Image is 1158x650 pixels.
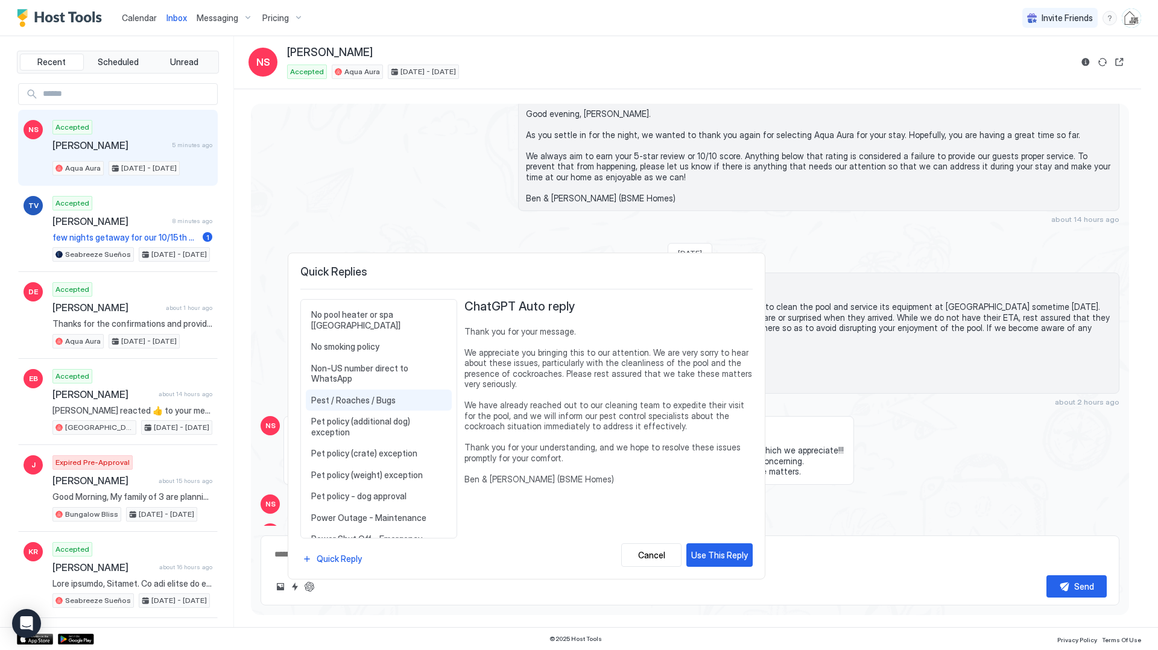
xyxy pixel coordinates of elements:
button: Cancel [621,543,682,567]
span: Power Outage - Maintenance [311,513,446,523]
span: No pool heater or spa [[GEOGRAPHIC_DATA]] [311,309,446,330]
span: Pest / Roaches / Bugs [311,395,446,406]
button: Use This Reply [686,543,753,567]
div: Open Intercom Messenger [12,609,41,638]
span: Pet policy (weight) exception [311,470,446,481]
span: Quick Replies [300,265,753,279]
span: Thank you for your message. We appreciate you bringing this to our attention. We are very sorry t... [464,326,753,485]
span: Pet policy (additional dog) exception [311,416,446,437]
button: Quick Reply [300,551,364,567]
div: Use This Reply [691,549,748,561]
span: Non-US number direct to WhatsApp [311,363,446,384]
span: Pet policy (crate) exception [311,448,446,459]
span: Power Shut Off - Emergency (Public Power Shutoff) [311,534,446,555]
span: ChatGPT Auto reply [464,299,575,314]
div: Quick Reply [317,552,362,565]
span: Pet policy - dog approval [311,491,446,502]
div: Cancel [638,549,665,561]
span: No smoking policy [311,341,446,352]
